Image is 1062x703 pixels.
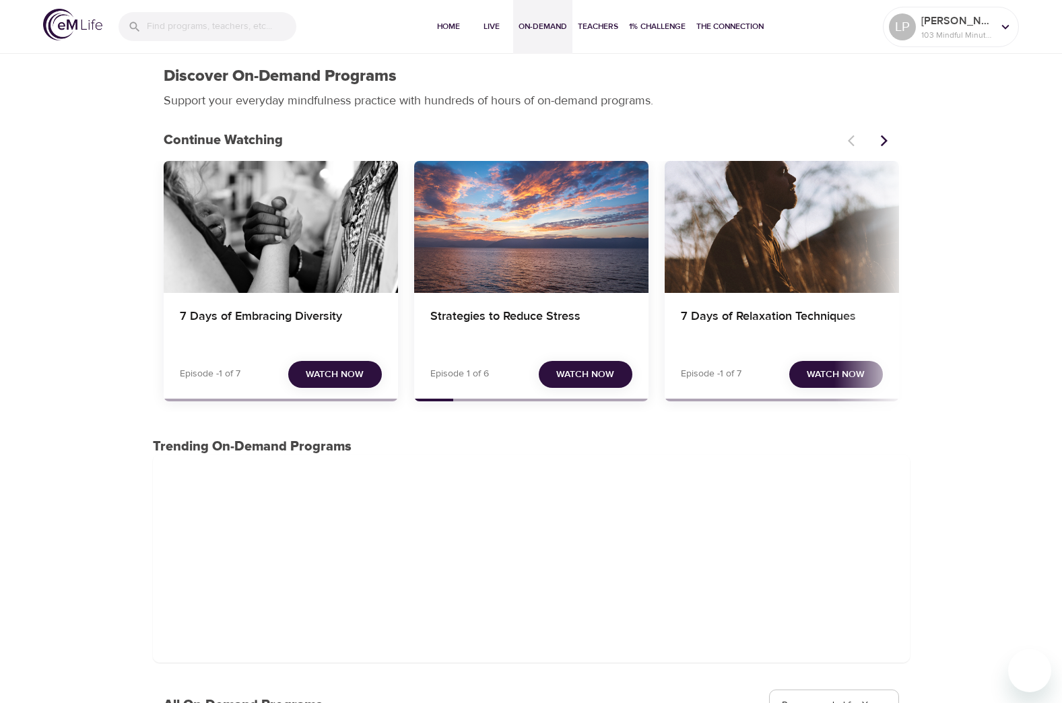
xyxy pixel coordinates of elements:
[556,366,614,383] span: Watch Now
[153,439,910,455] h3: Trending On-Demand Programs
[306,366,364,383] span: Watch Now
[921,29,993,41] p: 103 Mindful Minutes
[889,13,916,40] div: LP
[869,126,899,156] button: Next items
[180,367,240,381] p: Episode -1 of 7
[164,67,397,86] h1: Discover On-Demand Programs
[43,9,102,40] img: logo
[681,367,741,381] p: Episode -1 of 7
[1008,649,1051,692] iframe: Button to launch messaging window
[539,361,632,389] button: Watch Now
[164,161,398,293] button: 7 Days of Embracing Diversity
[164,92,669,110] p: Support your everyday mindfulness practice with hundreds of hours of on-demand programs.
[519,20,567,34] span: On-Demand
[430,367,489,381] p: Episode 1 of 6
[475,20,508,34] span: Live
[147,12,296,41] input: Find programs, teachers, etc...
[807,366,865,383] span: Watch Now
[578,20,618,34] span: Teachers
[665,161,899,293] button: 7 Days of Relaxation Techniques
[288,361,382,389] button: Watch Now
[180,309,382,341] h4: 7 Days of Embracing Diversity
[696,20,764,34] span: The Connection
[164,133,840,148] h3: Continue Watching
[629,20,686,34] span: 1% Challenge
[414,161,649,293] button: Strategies to Reduce Stress
[432,20,465,34] span: Home
[430,309,632,341] h4: Strategies to Reduce Stress
[921,13,993,29] p: [PERSON_NAME]
[681,309,883,341] h4: 7 Days of Relaxation Techniques
[789,361,883,389] button: Watch Now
